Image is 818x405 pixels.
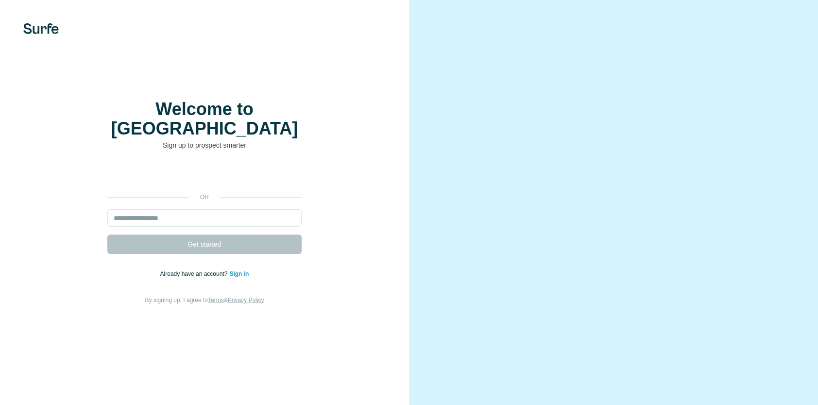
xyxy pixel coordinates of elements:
[145,297,264,304] span: By signing up, I agree to &
[208,297,224,304] a: Terms
[160,270,230,277] span: Already have an account?
[618,10,808,122] iframe: Sign in with Google Dialogue
[229,270,249,277] a: Sign in
[107,140,302,150] p: Sign up to prospect smarter
[102,165,307,186] iframe: Sign in with Google Button
[23,23,59,34] img: Surfe's logo
[189,193,220,202] p: or
[107,100,302,138] h1: Welcome to [GEOGRAPHIC_DATA]
[228,297,264,304] a: Privacy Policy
